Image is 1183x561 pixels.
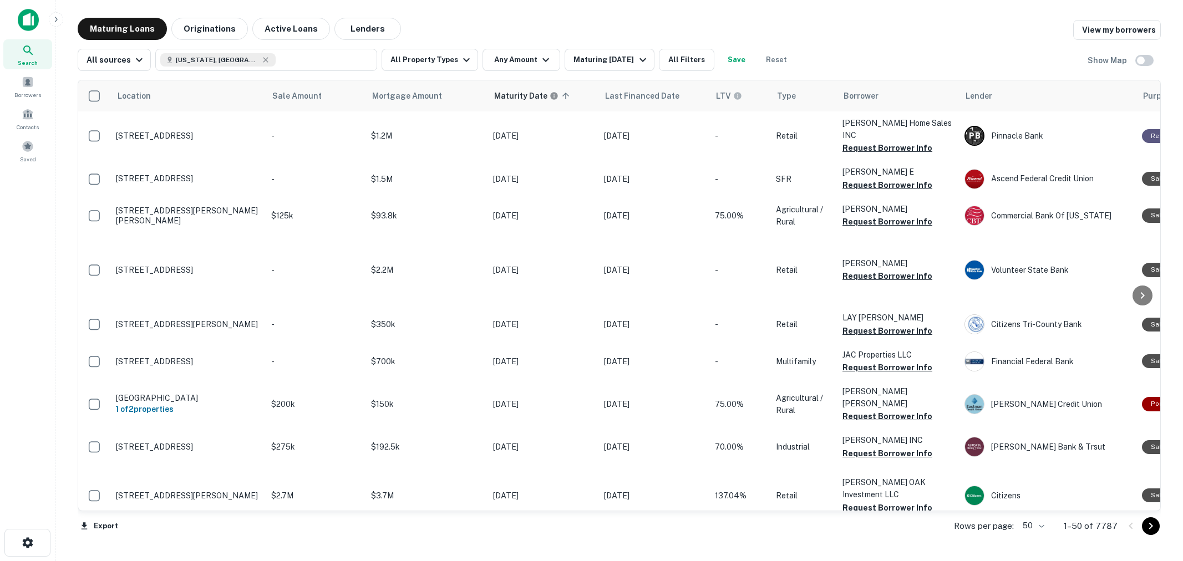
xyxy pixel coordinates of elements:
p: SFR [776,173,831,185]
p: $275k [271,441,360,453]
div: [PERSON_NAME] Bank & Trsut [964,437,1131,457]
p: Retail [776,264,831,276]
p: Industrial [776,441,831,453]
p: Agricultural / Rural [776,392,831,416]
a: View my borrowers [1073,20,1161,40]
p: [PERSON_NAME] Home Sales INC [842,117,953,141]
a: Contacts [3,104,52,134]
img: picture [965,170,984,188]
p: $700k [371,355,482,368]
p: [STREET_ADDRESS][PERSON_NAME] [116,319,260,329]
span: Borrower [844,89,879,103]
p: $350k [371,318,482,330]
p: - [271,264,360,276]
span: - [715,266,718,274]
p: - [271,173,360,185]
a: Borrowers [3,72,52,101]
span: Last Financed Date [605,89,694,103]
th: Last Financed Date [598,80,709,111]
div: [PERSON_NAME] Credit Union [964,394,1131,414]
div: Sale [1142,172,1174,186]
span: Sale Amount [272,89,336,103]
div: Financial Federal Bank [964,351,1131,371]
div: LTVs displayed on the website are for informational purposes only and may be reported incorrectly... [716,90,742,102]
p: [STREET_ADDRESS] [116,442,260,452]
button: Request Borrower Info [842,215,932,228]
span: Mortgage Amount [372,89,456,103]
p: [PERSON_NAME] OAK Investment LLC [842,476,953,501]
p: - [271,318,360,330]
div: Sale [1142,440,1174,454]
span: Contacts [17,123,39,131]
p: [DATE] [604,264,704,276]
p: Agricultural / Rural [776,203,831,228]
button: Request Borrower Info [842,447,932,460]
button: Originations [171,18,248,40]
span: [US_STATE], [GEOGRAPHIC_DATA] [176,55,259,65]
p: [DATE] [493,130,593,142]
div: Sale [1142,354,1174,368]
p: [DATE] [493,318,593,330]
img: capitalize-icon.png [18,9,39,31]
span: Maturity dates displayed may be estimated. Please contact the lender for the most accurate maturi... [494,90,573,102]
p: Retail [776,489,831,502]
div: Citizens Tri-county Bank [964,314,1131,334]
p: $200k [271,398,360,410]
div: All sources [87,53,146,67]
button: Save your search to get updates of matches that match your search criteria. [719,49,754,71]
button: All Property Types [382,49,478,71]
th: Maturity dates displayed may be estimated. Please contact the lender for the most accurate maturi... [488,80,598,111]
span: 75.00% [715,400,744,409]
span: Borrowers [14,90,41,99]
p: [DATE] [604,173,704,185]
th: Mortgage Amount [365,80,488,111]
div: Saved [3,136,52,166]
p: [DATE] [493,441,593,453]
span: - [715,131,718,140]
p: [DATE] [493,264,593,276]
button: Request Borrower Info [842,178,932,192]
div: Sale [1142,263,1174,277]
button: Go to next page [1142,517,1160,535]
span: - [715,357,718,366]
p: [DATE] [493,489,593,502]
p: JAC Properties LLC [842,349,953,361]
div: Sale [1142,208,1174,222]
th: Location [110,80,266,111]
p: [DATE] [604,398,704,410]
p: [DATE] [493,173,593,185]
p: P B [969,130,980,142]
p: [STREET_ADDRESS][PERSON_NAME][PERSON_NAME] [116,206,260,226]
img: picture [965,261,984,279]
p: [DATE] [604,441,704,453]
img: picture [965,437,984,456]
p: [STREET_ADDRESS] [116,265,260,275]
th: Borrower [837,80,959,111]
h6: Show Map [1088,54,1129,67]
img: picture [965,352,984,371]
p: [STREET_ADDRESS] [116,131,260,141]
p: $2.7M [271,489,360,502]
p: - [271,130,360,142]
p: [STREET_ADDRESS] [116,174,260,183]
span: 137.04% [715,491,747,500]
iframe: Chat Widget [1128,472,1183,526]
button: Active Loans [252,18,330,40]
a: Search [3,39,52,69]
div: Volunteer State Bank [964,260,1131,280]
p: $3.7M [371,489,482,502]
h6: 1 of 2 properties [116,403,260,415]
button: Maturing [DATE] [565,49,654,71]
button: Request Borrower Info [842,269,932,283]
span: LTVs displayed on the website are for informational purposes only and may be reported incorrectly... [716,90,756,102]
p: $125k [271,210,360,222]
button: Reset [759,49,794,71]
img: picture [965,206,984,225]
div: Maturity dates displayed may be estimated. Please contact the lender for the most accurate maturi... [494,90,559,102]
span: 70.00% [715,442,744,451]
button: Request Borrower Info [842,410,932,423]
button: Any Amount [483,49,560,71]
button: [US_STATE], [GEOGRAPHIC_DATA] [155,49,377,71]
